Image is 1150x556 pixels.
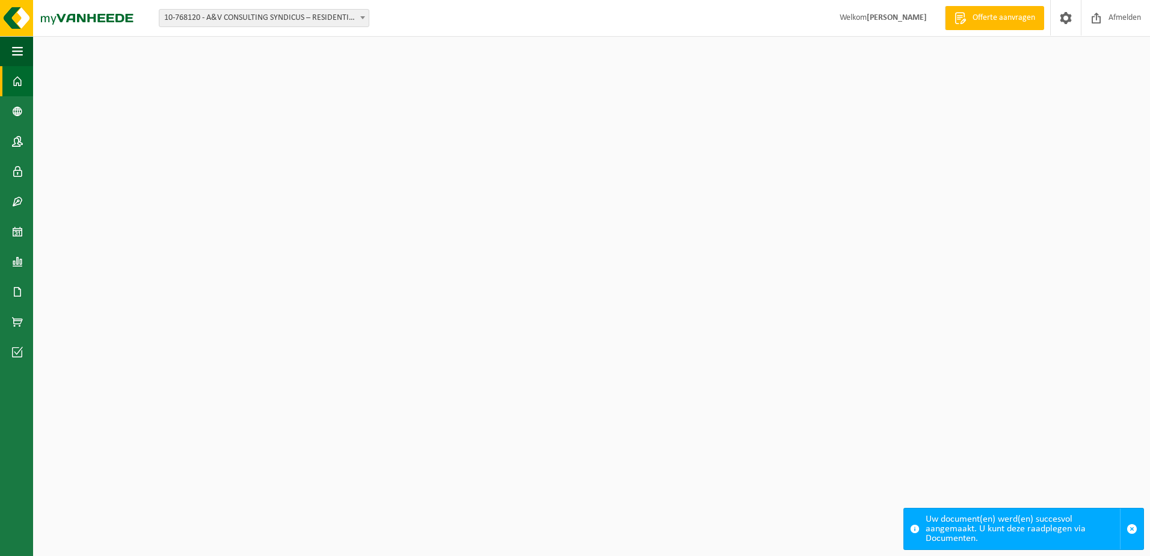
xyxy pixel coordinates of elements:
[159,9,369,27] span: 10-768120 - A&V CONSULTING SYNDICUS – RESIDENTIE SAFFRAAN - KUURNE
[970,12,1038,24] span: Offerte aanvragen
[926,508,1120,549] div: Uw document(en) werd(en) succesvol aangemaakt. U kunt deze raadplegen via Documenten.
[945,6,1044,30] a: Offerte aanvragen
[867,13,927,22] strong: [PERSON_NAME]
[159,10,369,26] span: 10-768120 - A&V CONSULTING SYNDICUS – RESIDENTIE SAFFRAAN - KUURNE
